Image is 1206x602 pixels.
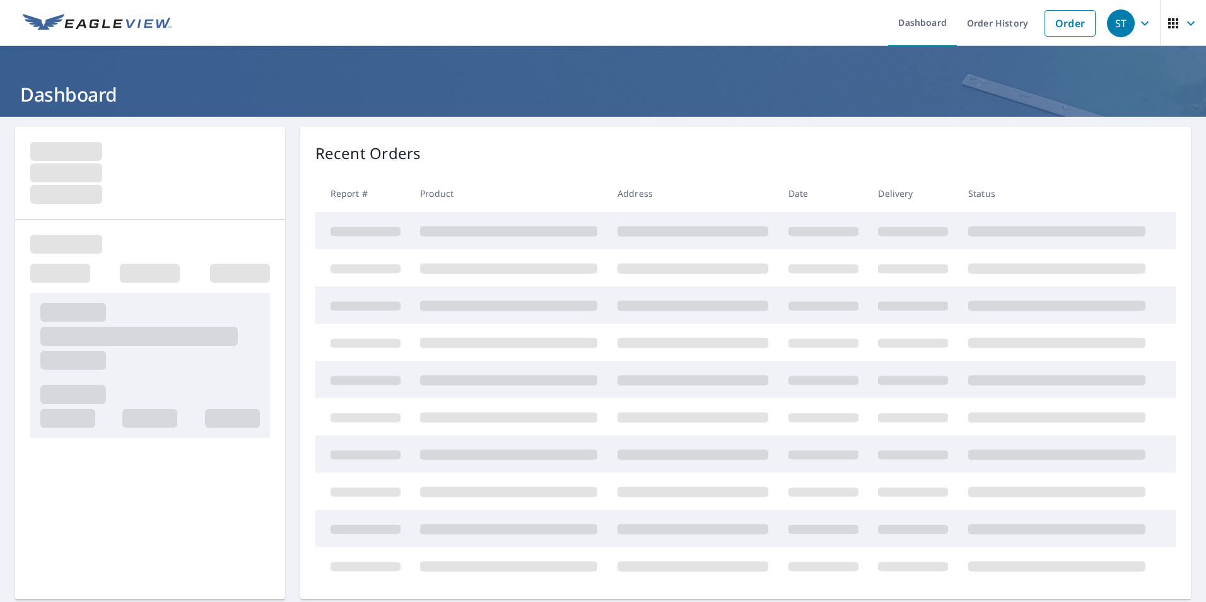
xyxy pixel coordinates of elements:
th: Status [958,175,1156,212]
th: Product [410,175,607,212]
a: Order [1045,10,1096,37]
th: Delivery [868,175,958,212]
th: Date [778,175,869,212]
p: Recent Orders [315,142,421,165]
th: Address [607,175,778,212]
th: Report # [315,175,411,212]
h1: Dashboard [15,81,1191,107]
img: EV Logo [23,14,172,33]
div: ST [1107,9,1135,37]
